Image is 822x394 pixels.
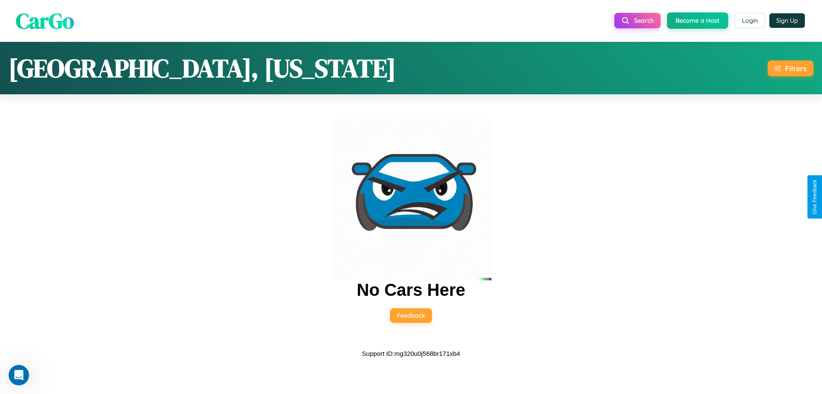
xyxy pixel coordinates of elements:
img: car [331,119,491,280]
button: Become a Host [667,12,728,29]
div: Give Feedback [812,180,818,214]
iframe: Intercom live chat [9,365,29,385]
button: Sign Up [769,13,805,28]
p: Support ID: mg320u0j568br171xb4 [362,348,460,359]
button: Search [614,13,661,28]
div: Filters [785,64,807,73]
span: Search [634,17,654,24]
button: Login [735,13,765,28]
span: CarGo [16,6,74,35]
button: Feedback [390,308,432,323]
h1: [GEOGRAPHIC_DATA], [US_STATE] [9,51,396,86]
h2: No Cars Here [357,280,465,300]
button: Filters [768,60,813,76]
